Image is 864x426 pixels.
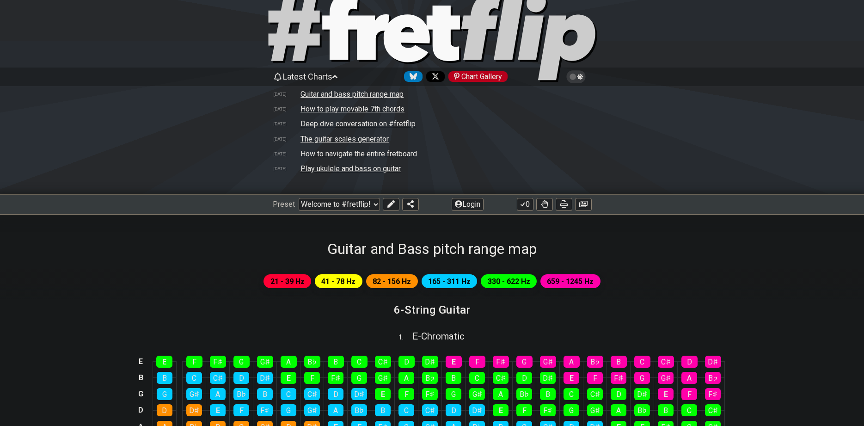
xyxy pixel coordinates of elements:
div: D [398,356,415,368]
div: F [681,388,697,400]
div: F [186,356,202,368]
div: B♭ [422,372,438,384]
div: B♭ [304,356,320,368]
div: B [446,372,461,384]
div: C [634,356,650,368]
td: [DATE] [273,134,300,144]
span: 82 - 156 Hz [373,275,411,288]
div: G♯ [186,388,202,400]
h2: 6-String Guitar [394,305,471,315]
div: C [281,388,296,400]
div: D♯ [540,372,556,384]
div: D [611,388,626,400]
td: D [135,402,147,419]
div: F♯ [611,372,626,384]
div: A [611,404,626,416]
div: C [469,372,485,384]
div: G♯ [304,404,320,416]
div: D♯ [351,388,367,400]
div: C♯ [658,356,674,368]
div: G♯ [257,356,273,368]
div: B [257,388,273,400]
div: F [469,356,485,368]
div: D♯ [705,356,721,368]
td: The guitar scales generator [300,134,389,144]
div: G [351,372,367,384]
div: E [281,372,296,384]
div: G [516,356,533,368]
span: Toggle light / dark theme [571,73,582,81]
tr: Deep dive conversation on #fretflip by Google NotebookLM [273,117,592,131]
div: C [398,404,414,416]
div: B [540,388,556,400]
div: G [233,356,250,368]
div: E [375,388,391,400]
td: B [135,370,147,386]
div: F♯ [257,404,273,416]
div: C [351,356,368,368]
span: 1 . [398,333,412,343]
span: E - Chromatic [412,331,465,342]
div: G [564,404,579,416]
div: C♯ [210,372,226,384]
select: Preset [299,198,380,211]
div: C♯ [587,388,603,400]
button: Print [556,198,572,211]
div: F [304,372,320,384]
tr: Note patterns to navigate the entire fretboard [273,146,592,161]
div: E [564,372,579,384]
button: Edit Preset [383,198,399,211]
td: [DATE] [273,119,300,129]
div: D [157,404,172,416]
div: G♯ [375,372,391,384]
div: B♭ [233,388,249,400]
div: D [516,372,532,384]
div: C♯ [422,404,438,416]
span: 41 - 78 Hz [321,275,355,288]
div: D♯ [186,404,202,416]
div: E [493,404,509,416]
div: D♯ [634,388,650,400]
tr: How to create scale and chord charts [273,131,592,146]
button: Login [452,198,484,211]
h1: Guitar and Bass pitch range map [327,240,537,258]
div: B [157,372,172,384]
div: B♭ [587,356,603,368]
div: A [281,356,297,368]
td: G [135,386,147,402]
a: Follow #fretflip at Bluesky [400,71,423,82]
div: D♯ [469,404,485,416]
div: Chart Gallery [448,71,508,82]
button: Share Preset [402,198,419,211]
tr: How to play ukulele and bass on your guitar [273,161,592,176]
div: A [210,388,226,400]
div: G♯ [469,388,485,400]
div: B [328,356,344,368]
div: E [658,388,674,400]
div: G♯ [587,404,603,416]
div: B [375,404,391,416]
div: F [233,404,249,416]
div: A [564,356,580,368]
button: Toggle Dexterity for all fretkits [536,198,553,211]
tr: How to play movable 7th chords on guitar [273,102,592,117]
div: D [446,404,461,416]
td: Guitar and bass pitch range map [300,89,404,99]
span: 330 - 622 Hz [488,275,530,288]
td: [DATE] [273,104,300,114]
div: A [328,404,343,416]
div: A [681,372,697,384]
div: B♭ [634,404,650,416]
div: F [587,372,603,384]
div: A [398,372,414,384]
div: F♯ [422,388,438,400]
a: #fretflip at Pinterest [445,71,508,82]
div: E [156,356,172,368]
div: G [157,388,172,400]
div: G [446,388,461,400]
div: B♭ [351,404,367,416]
a: Follow #fretflip at X [423,71,445,82]
div: F♯ [493,356,509,368]
div: D♯ [257,372,273,384]
div: G [281,404,296,416]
